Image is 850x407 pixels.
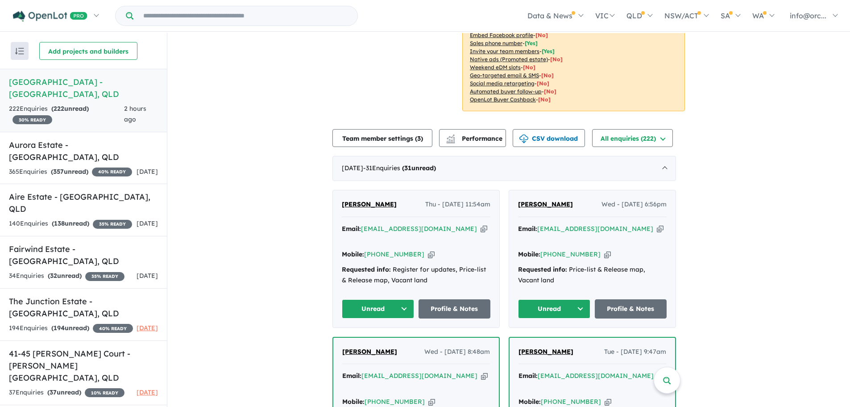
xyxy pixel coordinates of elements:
[518,225,537,233] strong: Email:
[9,323,133,334] div: 194 Enquir ies
[448,134,502,143] span: Performance
[15,48,24,55] img: sort.svg
[361,372,477,380] a: [EMAIL_ADDRESS][DOMAIN_NAME]
[124,105,146,123] span: 2 hours ago
[93,324,133,333] span: 40 % READY
[9,104,124,125] div: 222 Enquir ies
[342,225,361,233] strong: Email:
[402,164,436,172] strong: ( unread)
[538,372,654,380] a: [EMAIL_ADDRESS][DOMAIN_NAME]
[137,324,158,332] span: [DATE]
[604,347,666,357] span: Tue - [DATE] 9:47am
[342,372,361,380] strong: Email:
[518,299,590,319] button: Unread
[595,299,667,319] a: Profile & Notes
[365,398,425,406] a: [PHONE_NUMBER]
[518,264,667,286] div: Price-list & Release map, Vacant land
[657,224,663,234] button: Copy
[439,129,506,147] button: Performance
[54,324,65,332] span: 194
[428,250,435,259] button: Copy
[342,347,397,357] a: [PERSON_NAME]
[541,398,601,406] a: [PHONE_NUMBER]
[342,200,397,208] span: [PERSON_NAME]
[39,42,137,60] button: Add projects and builders
[518,199,573,210] a: [PERSON_NAME]
[47,388,81,396] strong: ( unread)
[137,388,158,396] span: [DATE]
[470,80,535,87] u: Social media retargeting
[605,397,611,407] button: Copy
[513,129,585,147] button: CSV download
[54,219,65,227] span: 138
[9,76,158,100] h5: [GEOGRAPHIC_DATA] - [GEOGRAPHIC_DATA] , QLD
[518,398,541,406] strong: Mobile:
[52,219,89,227] strong: ( unread)
[85,388,124,397] span: 10 % READY
[85,272,124,281] span: 35 % READY
[419,299,491,319] a: Profile & Notes
[481,371,488,381] button: Copy
[544,88,556,95] span: [No]
[470,56,548,63] u: Native ads (Promoted estate)
[518,250,540,258] strong: Mobile:
[604,250,611,259] button: Copy
[404,164,411,172] span: 31
[54,105,64,113] span: 222
[470,32,533,38] u: Embed Facebook profile
[470,96,536,103] u: OpenLot Buyer Cashback
[53,168,64,176] span: 357
[137,272,158,280] span: [DATE]
[446,137,455,143] img: bar-chart.svg
[537,80,549,87] span: [No]
[470,72,539,79] u: Geo-targeted email & SMS
[470,64,521,71] u: Weekend eDM slots
[332,156,676,181] div: [DATE]
[550,56,563,63] span: [No]
[50,388,57,396] span: 37
[342,265,391,273] strong: Requested info:
[361,225,477,233] a: [EMAIL_ADDRESS][DOMAIN_NAME]
[9,191,158,215] h5: Aire Estate - [GEOGRAPHIC_DATA] , QLD
[342,348,397,356] span: [PERSON_NAME]
[93,220,132,229] span: 35 % READY
[9,295,158,319] h5: The Junction Estate - [GEOGRAPHIC_DATA] , QLD
[332,129,432,147] button: Team member settings (3)
[363,164,436,172] span: - 31 Enquir ies
[137,219,158,227] span: [DATE]
[537,225,653,233] a: [EMAIL_ADDRESS][DOMAIN_NAME]
[470,40,522,46] u: Sales phone number
[541,72,554,79] span: [No]
[424,347,490,357] span: Wed - [DATE] 8:48am
[50,272,57,280] span: 32
[790,11,826,20] span: info@orc...
[342,250,364,258] strong: Mobile:
[518,347,573,357] a: [PERSON_NAME]
[92,168,132,176] span: 40 % READY
[342,299,414,319] button: Unread
[470,48,539,55] u: Invite your team members
[51,168,88,176] strong: ( unread)
[518,348,573,356] span: [PERSON_NAME]
[523,64,535,71] span: [No]
[342,264,490,286] div: Register for updates, Price-list & Release map, Vacant land
[447,134,455,139] img: line-chart.svg
[542,48,555,55] span: [ Yes ]
[425,199,490,210] span: Thu - [DATE] 11:54am
[364,250,424,258] a: [PHONE_NUMBER]
[518,200,573,208] span: [PERSON_NAME]
[13,11,87,22] img: Openlot PRO Logo White
[9,348,158,384] h5: 41-45 [PERSON_NAME] Court - [PERSON_NAME][GEOGRAPHIC_DATA] , QLD
[535,32,548,38] span: [ No ]
[342,398,365,406] strong: Mobile:
[51,105,89,113] strong: ( unread)
[518,265,567,273] strong: Requested info:
[540,250,601,258] a: [PHONE_NUMBER]
[12,115,52,124] span: 30 % READY
[525,40,538,46] span: [ Yes ]
[417,134,421,143] span: 3
[51,324,89,332] strong: ( unread)
[9,243,158,267] h5: Fairwind Estate - [GEOGRAPHIC_DATA] , QLD
[137,168,158,176] span: [DATE]
[518,372,538,380] strong: Email:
